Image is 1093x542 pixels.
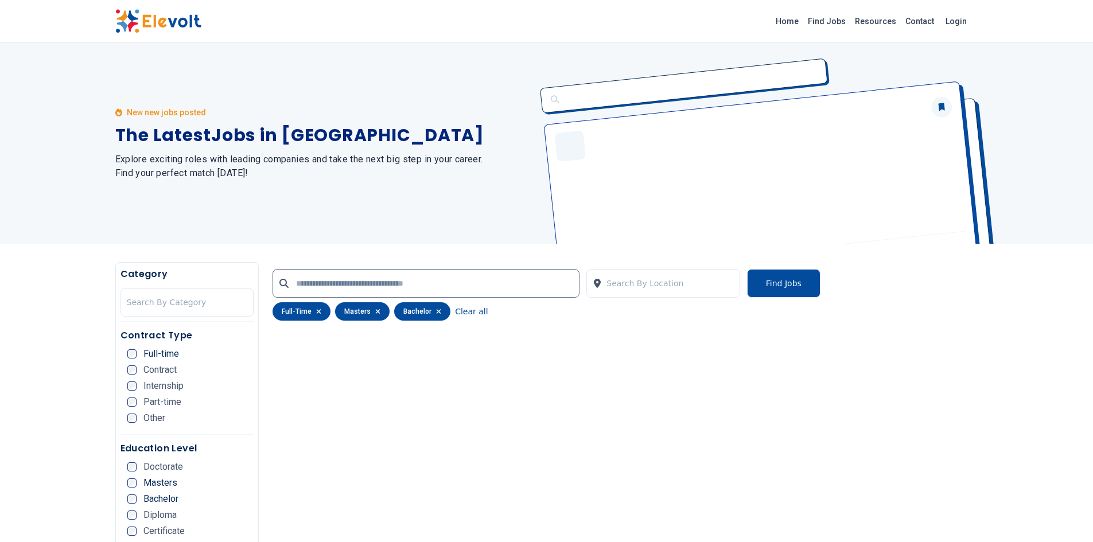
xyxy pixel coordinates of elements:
[143,494,178,504] span: Bachelor
[771,12,803,30] a: Home
[127,510,137,520] input: Diploma
[747,269,820,298] button: Find Jobs
[143,349,179,358] span: Full-time
[335,302,390,321] div: masters
[127,462,137,471] input: Doctorate
[127,365,137,375] input: Contract
[115,9,201,33] img: Elevolt
[127,381,137,391] input: Internship
[394,302,450,321] div: bachelor
[115,125,533,146] h1: The Latest Jobs in [GEOGRAPHIC_DATA]
[143,527,185,536] span: Certificate
[850,12,901,30] a: Resources
[120,267,254,281] h5: Category
[1036,487,1093,542] iframe: Chat Widget
[127,478,137,488] input: Masters
[120,442,254,455] h5: Education Level
[143,397,181,407] span: Part-time
[127,397,137,407] input: Part-time
[127,414,137,423] input: Other
[143,414,165,423] span: Other
[901,12,939,30] a: Contact
[143,478,177,488] span: Masters
[143,510,177,520] span: Diploma
[143,462,183,471] span: Doctorate
[120,329,254,342] h5: Contract Type
[455,302,488,321] button: Clear all
[127,107,206,118] p: New new jobs posted
[803,12,850,30] a: Find Jobs
[273,302,330,321] div: full-time
[939,10,974,33] a: Login
[127,527,137,536] input: Certificate
[143,381,184,391] span: Internship
[115,153,533,180] h2: Explore exciting roles with leading companies and take the next big step in your career. Find you...
[127,494,137,504] input: Bachelor
[127,349,137,358] input: Full-time
[143,365,177,375] span: Contract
